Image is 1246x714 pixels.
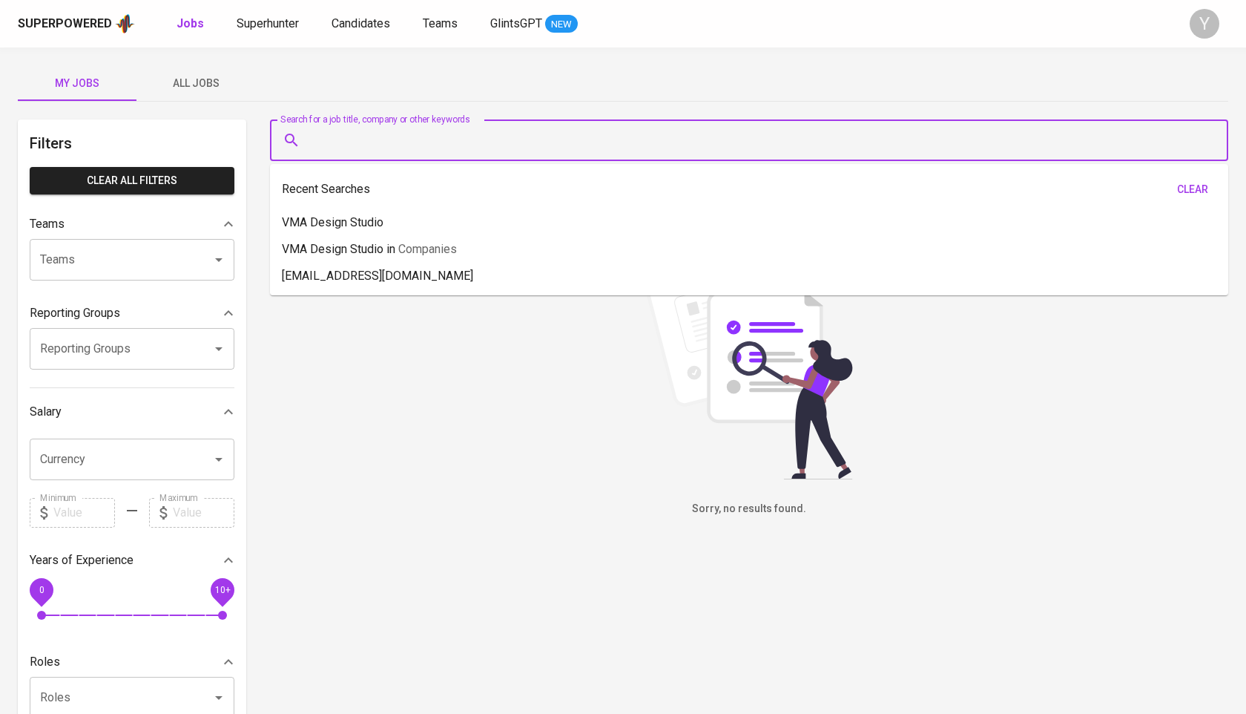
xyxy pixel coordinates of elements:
[208,687,229,708] button: Open
[30,209,234,239] div: Teams
[208,249,229,270] button: Open
[1175,180,1210,199] span: clear
[30,167,234,194] button: Clear All filters
[490,16,542,30] span: GlintsGPT
[30,546,234,575] div: Years of Experience
[42,171,222,190] span: Clear All filters
[490,15,578,33] a: GlintsGPT NEW
[237,16,299,30] span: Superhunter
[282,267,473,285] p: [EMAIL_ADDRESS][DOMAIN_NAME]
[1190,9,1219,39] div: Y
[214,584,230,595] span: 10+
[208,449,229,470] button: Open
[18,16,112,33] div: Superpowered
[282,176,1216,203] div: Recent Searches
[177,16,204,30] b: Jobs
[398,242,457,256] span: Companies
[1169,176,1216,203] button: clear
[237,15,302,33] a: Superhunter
[53,498,115,528] input: Value
[30,298,234,328] div: Reporting Groups
[115,13,135,35] img: app logo
[39,584,44,595] span: 0
[177,15,207,33] a: Jobs
[30,551,133,569] p: Years of Experience
[173,498,234,528] input: Value
[30,215,65,233] p: Teams
[30,131,234,155] h6: Filters
[145,74,246,93] span: All Jobs
[270,501,1228,517] h6: Sorry, no results found.
[30,647,234,677] div: Roles
[282,240,457,258] p: VMA Design Studio in
[18,13,135,35] a: Superpoweredapp logo
[423,15,461,33] a: Teams
[545,17,578,32] span: NEW
[27,74,128,93] span: My Jobs
[30,403,62,421] p: Salary
[423,16,458,30] span: Teams
[332,15,393,33] a: Candidates
[332,16,390,30] span: Candidates
[638,257,860,479] img: file_searching.svg
[30,397,234,427] div: Salary
[30,653,60,671] p: Roles
[282,214,383,232] p: VMA Design Studio
[208,338,229,359] button: Open
[30,304,120,322] p: Reporting Groups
